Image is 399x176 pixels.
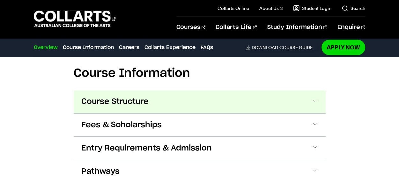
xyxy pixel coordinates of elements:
[216,17,257,38] a: Collarts Life
[119,44,139,51] a: Careers
[34,44,58,51] a: Overview
[246,45,318,50] a: DownloadCourse Guide
[74,114,326,136] button: Fees & Scholarships
[321,40,365,55] a: Apply Now
[81,97,149,107] span: Course Structure
[34,10,115,28] div: Go to homepage
[342,5,365,11] a: Search
[259,5,283,11] a: About Us
[293,5,331,11] a: Student Login
[144,44,196,51] a: Collarts Experience
[81,143,212,153] span: Entry Requirements & Admission
[218,5,249,11] a: Collarts Online
[201,44,213,51] a: FAQs
[74,90,326,113] button: Course Structure
[74,66,326,80] h2: Course Information
[337,17,365,38] a: Enquire
[63,44,114,51] a: Course Information
[267,17,327,38] a: Study Information
[74,137,326,160] button: Entry Requirements & Admission
[176,17,205,38] a: Courses
[81,120,162,130] span: Fees & Scholarships
[252,45,278,50] span: Download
